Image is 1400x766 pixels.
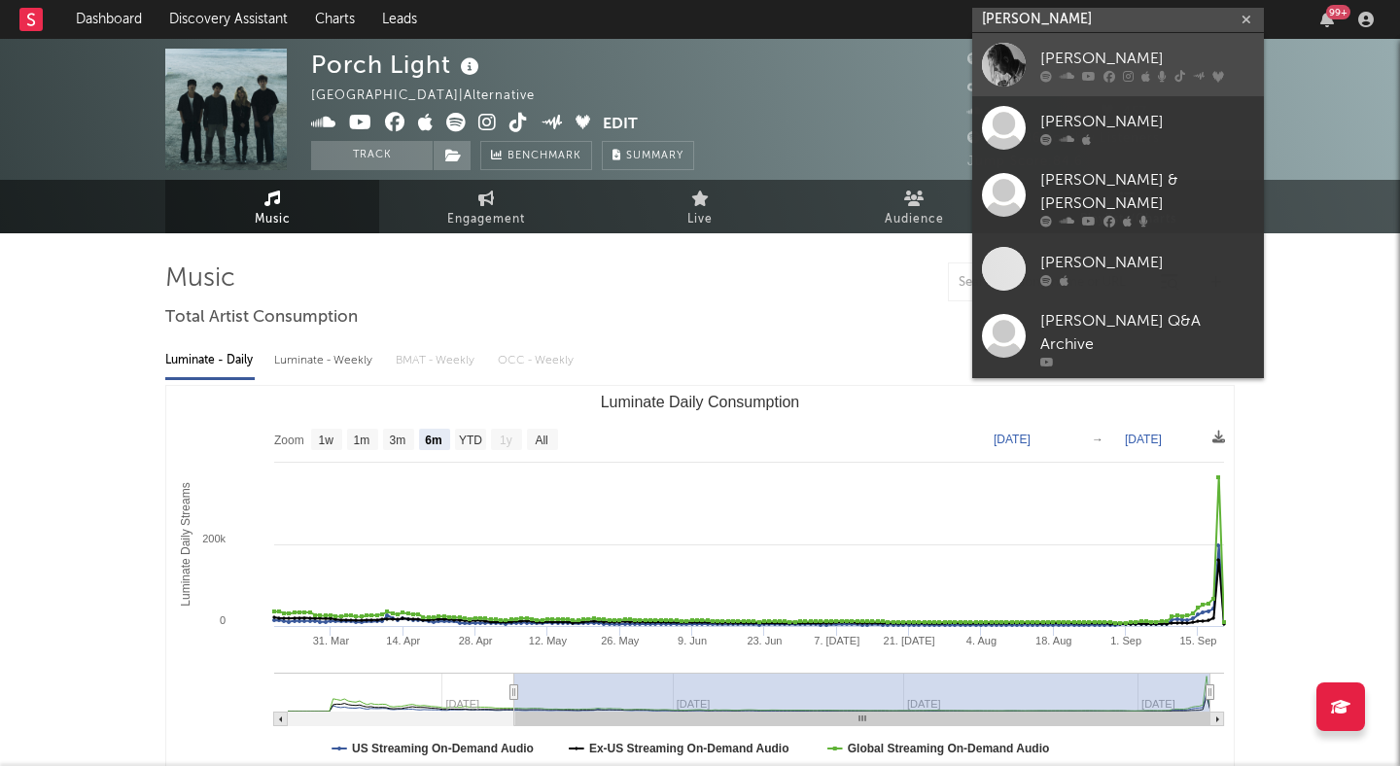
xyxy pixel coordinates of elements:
text: 14. Apr [386,635,420,646]
span: Summary [626,151,683,161]
div: Porch Light [311,49,484,81]
div: [PERSON_NAME] [1040,251,1254,274]
span: 496 [967,106,1016,119]
span: Jump Score: 84.6 [967,156,1083,168]
div: Luminate - Daily [165,344,255,377]
text: [DATE] [994,433,1031,446]
text: 200k [202,533,226,544]
text: 0 [220,614,226,626]
text: Luminate Daily Consumption [601,394,800,410]
text: 28. Apr [459,635,493,646]
a: [PERSON_NAME] & [PERSON_NAME] [972,159,1264,237]
text: Global Streaming On-Demand Audio [848,742,1050,755]
text: 1. Sep [1110,635,1141,646]
span: Music [255,208,291,231]
text: Zoom [274,434,304,447]
a: [PERSON_NAME] Q&A Archive [972,300,1264,378]
button: Edit [603,113,638,137]
input: Search by song name or URL [949,275,1154,291]
text: 31. Mar [313,635,350,646]
span: 439,600 [967,80,1045,92]
div: [GEOGRAPHIC_DATA] | Alternative [311,85,557,108]
a: Live [593,180,807,233]
div: [PERSON_NAME] [1040,110,1254,133]
a: Audience [807,180,1021,233]
text: Ex-US Streaming On-Demand Audio [589,742,789,755]
text: [DATE] [1125,433,1162,446]
text: 9. Jun [678,635,707,646]
a: [PERSON_NAME] [972,237,1264,300]
text: 18. Aug [1035,635,1071,646]
span: Engagement [447,208,525,231]
div: [PERSON_NAME] & [PERSON_NAME] [1040,169,1254,216]
div: [PERSON_NAME] Q&A Archive [1040,310,1254,357]
span: 51,075 [967,53,1032,66]
span: 227,186 Monthly Listeners [967,132,1160,145]
text: US Streaming On-Demand Audio [352,742,534,755]
input: Search for artists [972,8,1264,32]
div: 99 + [1326,5,1350,19]
text: 3m [390,434,406,447]
text: 15. Sep [1179,635,1216,646]
span: Audience [885,208,944,231]
a: [PERSON_NAME] [972,33,1264,96]
text: Luminate Daily Streams [179,482,192,606]
a: Music [165,180,379,233]
div: Luminate - Weekly [274,344,376,377]
text: → [1092,433,1103,446]
a: Engagement [379,180,593,233]
a: [PERSON_NAME] [972,96,1264,159]
text: 7. [DATE] [814,635,859,646]
text: All [535,434,547,447]
text: 1m [354,434,370,447]
button: Summary [602,141,694,170]
button: 99+ [1320,12,1334,27]
span: Total Artist Consumption [165,306,358,330]
text: 4. Aug [966,635,997,646]
text: 1y [500,434,512,447]
text: 6m [425,434,441,447]
span: Benchmark [507,145,581,168]
text: 26. May [601,635,640,646]
button: Track [311,141,433,170]
text: YTD [459,434,482,447]
span: Live [687,208,713,231]
text: 23. Jun [747,635,782,646]
text: 12. May [529,635,568,646]
text: 21. [DATE] [884,635,935,646]
text: 1w [319,434,334,447]
div: [PERSON_NAME] [1040,47,1254,70]
a: Benchmark [480,141,592,170]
